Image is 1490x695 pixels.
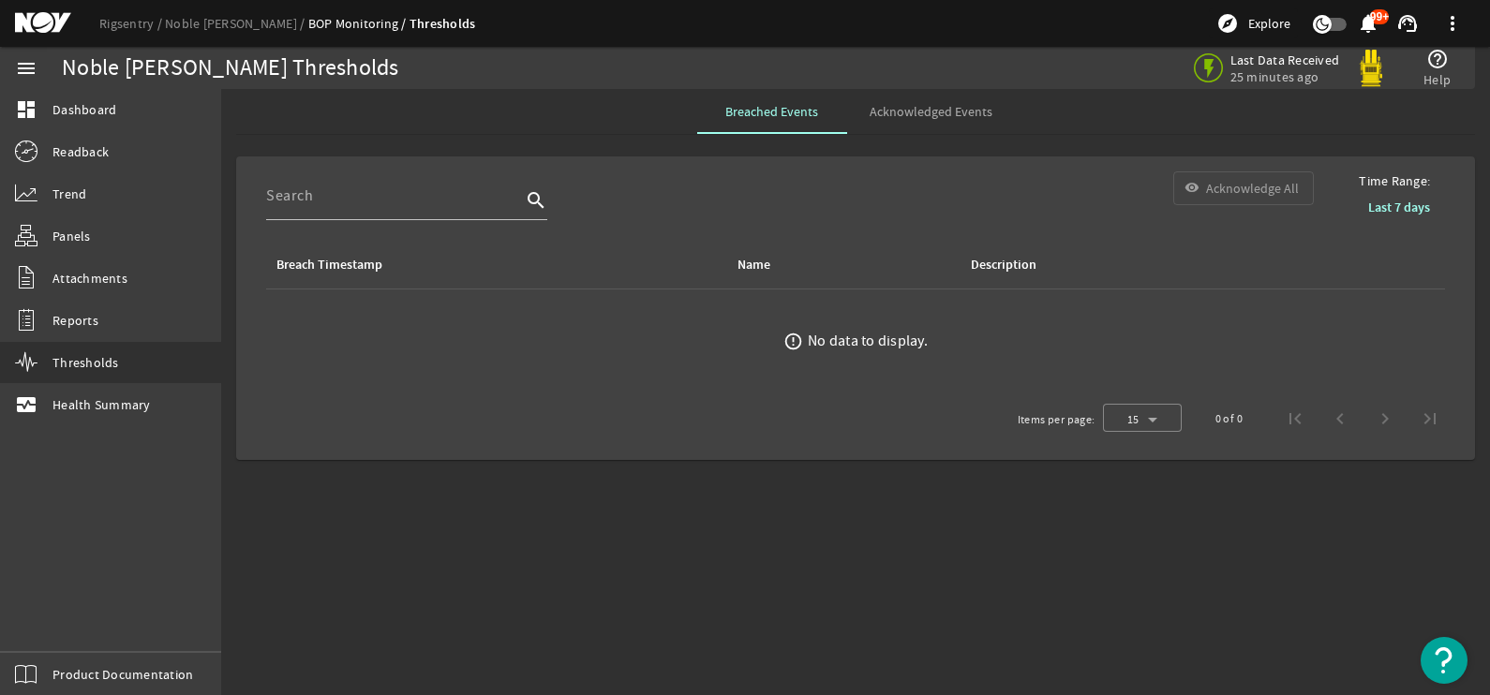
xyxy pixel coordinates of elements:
[1352,50,1390,87] img: Yellowpod.svg
[52,269,127,288] span: Attachments
[1215,409,1243,428] div: 0 of 0
[1230,68,1340,85] span: 25 minutes ago
[52,227,91,245] span: Panels
[15,57,37,80] mat-icon: menu
[15,98,37,121] mat-icon: dashboard
[52,353,119,372] span: Thresholds
[52,142,109,161] span: Readback
[1353,190,1445,224] button: Last 7 days
[725,105,818,118] span: Breached Events
[1430,1,1475,46] button: more_vert
[870,105,992,118] span: Acknowledged Events
[1358,14,1378,34] button: 99+
[968,255,1281,275] div: Description
[1426,48,1449,70] mat-icon: help_outline
[1216,12,1239,35] mat-icon: explore
[1357,12,1379,35] mat-icon: notifications
[62,59,399,78] div: Noble [PERSON_NAME] Thresholds
[52,185,86,203] span: Trend
[1368,199,1430,216] b: Last 7 days
[525,189,547,212] i: search
[971,255,1036,275] div: Description
[1421,637,1468,684] button: Open Resource Center
[52,100,116,119] span: Dashboard
[52,395,151,414] span: Health Summary
[266,185,521,207] input: Search
[1248,14,1290,33] span: Explore
[808,332,928,350] div: No data to display.
[308,15,410,32] a: BOP Monitoring
[274,255,712,275] div: Breach Timestamp
[410,15,476,33] a: Thresholds
[1230,52,1340,68] span: Last Data Received
[735,255,946,275] div: Name
[99,15,165,32] a: Rigsentry
[1209,8,1298,38] button: Explore
[165,15,308,32] a: Noble [PERSON_NAME]
[276,255,382,275] div: Breach Timestamp
[15,393,37,416] mat-icon: monitor_heart
[783,332,803,351] mat-icon: error_outline
[52,665,193,684] span: Product Documentation
[1018,410,1095,429] div: Items per page:
[1423,70,1451,89] span: Help
[1344,171,1445,190] span: Time Range:
[1396,12,1419,35] mat-icon: support_agent
[738,255,770,275] div: Name
[52,311,98,330] span: Reports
